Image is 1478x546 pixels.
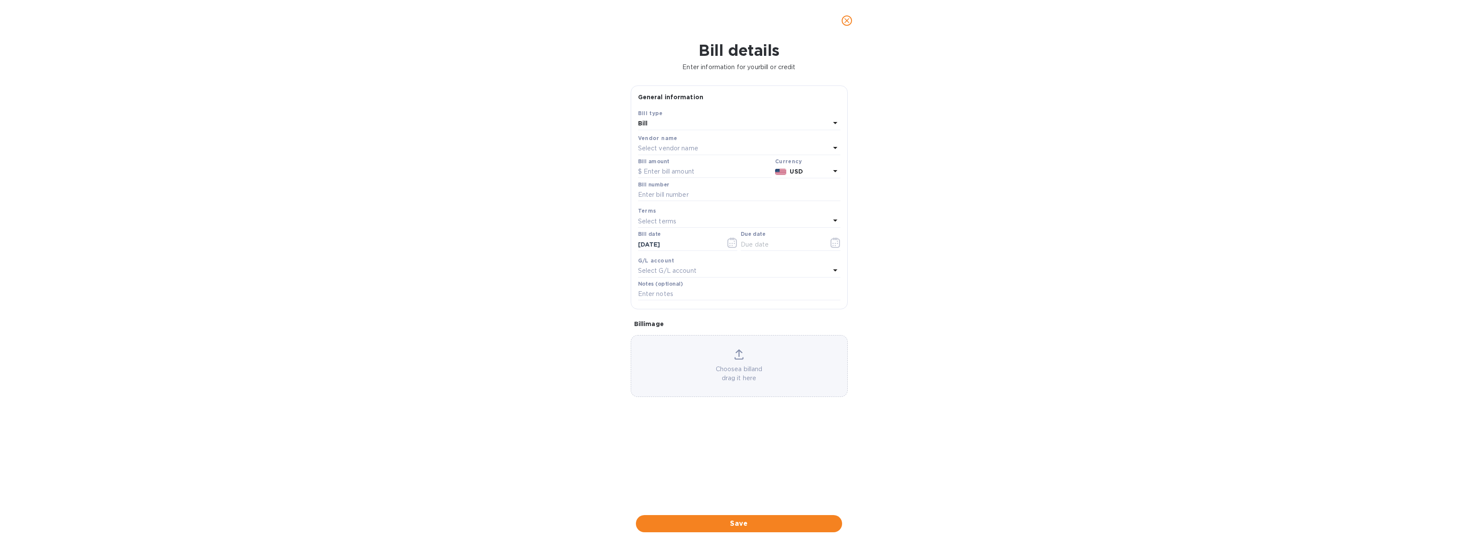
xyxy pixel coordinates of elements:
[741,232,765,237] label: Due date
[741,238,822,251] input: Due date
[775,169,787,175] img: USD
[638,266,696,275] p: Select G/L account
[790,168,803,175] b: USD
[636,515,842,532] button: Save
[631,365,847,383] p: Choose a bill and drag it here
[638,257,675,264] b: G/L account
[638,189,840,201] input: Enter bill number
[638,94,704,101] b: General information
[837,10,857,31] button: close
[638,110,663,116] b: Bill type
[638,120,648,127] b: Bill
[7,63,1471,72] p: Enter information for your bill or credit
[7,41,1471,59] h1: Bill details
[638,207,657,214] b: Terms
[638,135,678,141] b: Vendor name
[638,217,677,226] p: Select terms
[638,238,719,251] input: Select date
[638,281,683,287] label: Notes (optional)
[638,144,698,153] p: Select vendor name
[643,519,835,529] span: Save
[638,232,661,237] label: Bill date
[634,320,844,328] p: Bill image
[638,159,669,164] label: Bill amount
[775,158,802,165] b: Currency
[638,288,840,301] input: Enter notes
[638,182,669,187] label: Bill number
[638,165,772,178] input: $ Enter bill amount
